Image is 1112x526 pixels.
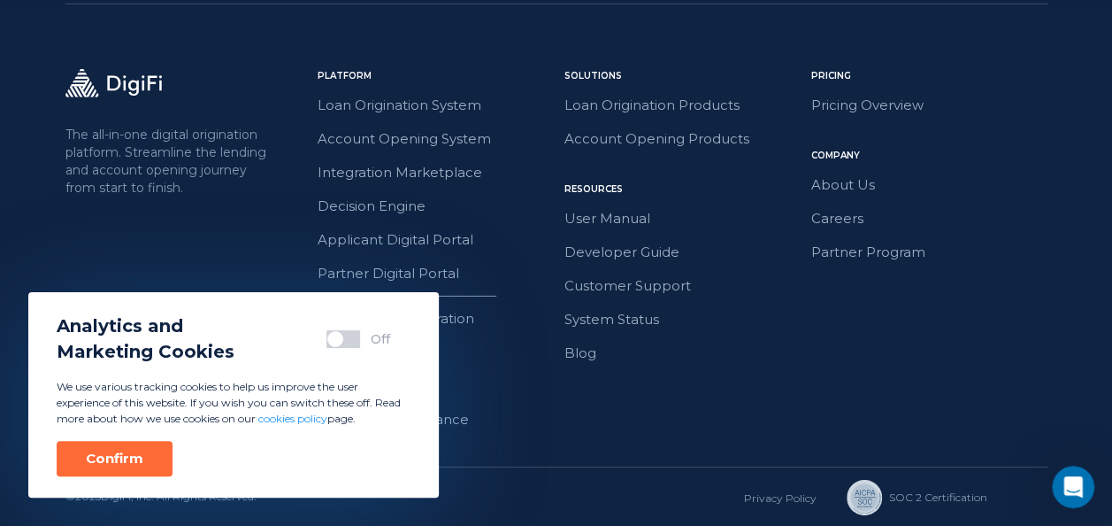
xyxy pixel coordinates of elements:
[564,69,801,83] div: Solutions
[57,339,234,365] span: Marketing Cookies
[65,489,257,507] div: © 2025 DigiFi, Inc. All Rights Reserved.
[65,126,271,197] p: The all-in-one digital origination platform. Streamline the lending and account opening journey f...
[57,379,410,427] p: We use various tracking cookies to help us improve the user experience of this website. If you wi...
[811,174,1047,197] a: About Us
[811,69,1047,83] div: Pricing
[744,491,817,505] a: Privacy Policy
[889,490,987,506] div: SOC 2 Сertification
[811,241,1047,264] a: Partner Program
[1052,466,1094,508] iframe: Intercom live chat
[318,128,554,151] a: Account Opening System
[564,275,801,298] a: Customer Support
[258,412,327,425] a: cookies policy
[318,195,554,218] a: Decision Engine
[811,94,1047,117] a: Pricing Overview
[371,330,390,348] div: Off
[811,207,1047,230] a: Careers
[86,450,143,468] div: Confirm
[564,308,801,331] a: System Status
[564,241,801,264] a: Developer Guide
[318,262,554,285] a: Partner Digital Portal
[847,480,964,515] a: SOC 2 Сertification
[318,69,554,83] div: Platform
[318,94,554,117] a: Loan Origination System
[564,207,801,230] a: User Manual
[564,128,801,151] a: Account Opening Products
[564,94,801,117] a: Loan Origination Products
[811,149,1047,163] div: Company
[318,228,554,251] a: Applicant Digital Portal
[564,342,801,365] a: Blog
[318,161,554,184] a: Integration Marketplace
[564,182,801,197] div: Resources
[57,313,234,339] span: Analytics and
[57,441,173,476] button: Confirm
